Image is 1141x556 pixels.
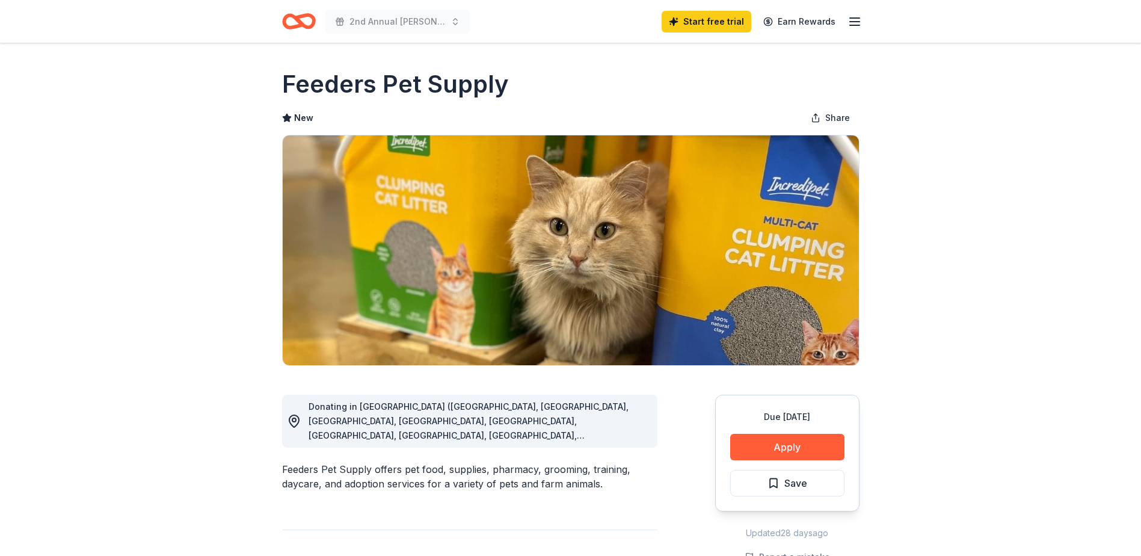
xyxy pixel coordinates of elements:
[730,410,844,424] div: Due [DATE]
[282,7,316,36] a: Home
[730,434,844,460] button: Apply
[294,111,313,125] span: New
[282,462,657,491] div: Feeders Pet Supply offers pet food, supplies, pharmacy, grooming, training, daycare, and adoption...
[784,475,807,491] span: Save
[756,11,843,32] a: Earn Rewards
[282,67,509,101] h1: Feeders Pet Supply
[283,135,859,365] img: Image for Feeders Pet Supply
[730,470,844,496] button: Save
[349,14,446,29] span: 2nd Annual [PERSON_NAME] Women's Tea Brunch
[715,526,860,540] div: Updated 28 days ago
[825,111,850,125] span: Share
[325,10,470,34] button: 2nd Annual [PERSON_NAME] Women's Tea Brunch
[801,106,860,130] button: Share
[662,11,751,32] a: Start free trial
